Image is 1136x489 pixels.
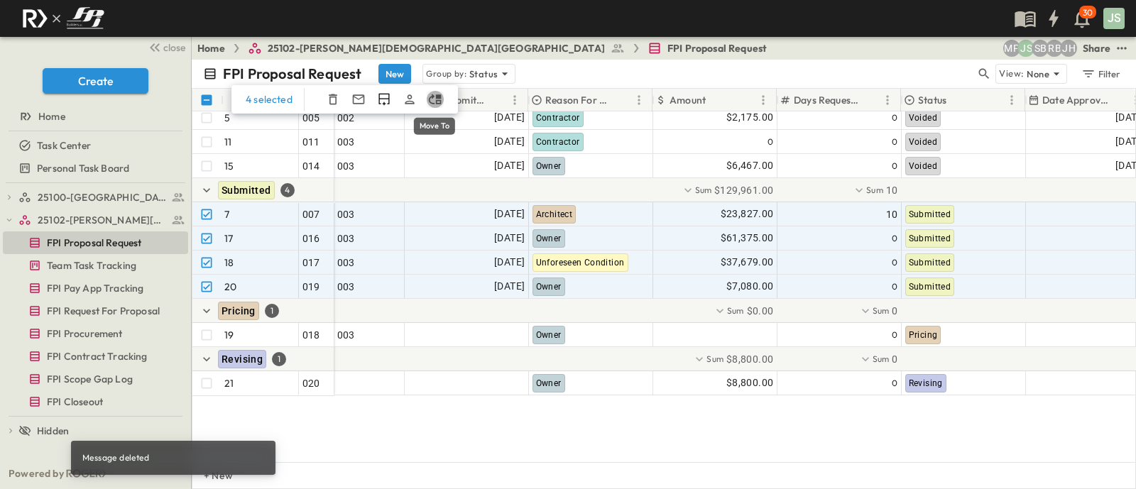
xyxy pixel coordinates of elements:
[3,231,188,254] div: FPI Proposal Requesttest
[999,66,1024,82] p: View:
[376,91,393,108] button: Duplicate Row(s)
[38,190,168,204] span: 25100-Vanguard Prep School
[337,135,355,149] span: 003
[726,375,774,391] span: $8,800.00
[427,91,444,108] button: Move To
[781,373,898,393] div: 0
[892,304,897,318] span: 0
[1042,93,1109,107] p: Date Approved
[224,111,230,125] p: 5
[469,67,498,81] p: Status
[755,92,772,109] button: Menu
[892,352,897,366] span: 0
[886,207,898,221] span: 10
[918,93,946,107] p: Status
[401,91,418,108] button: Assign Owner
[47,304,160,318] span: FPI Request For Proposal
[3,392,185,412] a: FPI Closeout
[1112,92,1127,108] button: Sort
[1083,7,1093,18] p: 30
[873,304,890,317] p: Sum
[670,93,706,107] p: Amount
[615,92,630,108] button: Sort
[280,183,295,197] div: 4
[714,183,773,197] span: $129,961.00
[47,372,133,386] span: FPI Scope Gap Log
[1003,92,1020,109] button: Menu
[536,161,562,171] span: Owner
[781,229,898,248] div: 0
[863,92,879,108] button: Sort
[536,378,562,388] span: Owner
[494,278,525,295] span: [DATE]
[197,41,225,55] a: Home
[1060,40,1077,57] div: Jose Hurtado (jhurtado@fpibuilders.com)
[886,183,898,197] span: 10
[536,233,562,243] span: Owner
[536,137,580,147] span: Contractor
[222,305,256,317] span: Pricing
[1032,40,1049,57] div: Sterling Barnett (sterling@fpibuilders.com)
[43,68,148,94] button: Create
[506,92,523,109] button: Menu
[781,325,898,345] div: 0
[494,158,525,174] span: [DATE]
[3,390,188,413] div: FPI Closeouttest
[721,254,774,270] span: $37,679.00
[630,92,648,109] button: Menu
[224,280,236,294] p: 20
[246,92,293,106] p: 4 selected
[1027,67,1049,81] p: None
[536,330,562,340] span: Owner
[3,368,188,390] div: FPI Scope Gap Logtest
[3,300,188,322] div: FPI Request For Proposaltest
[163,40,185,55] span: close
[224,328,234,342] p: 19
[781,108,898,128] div: 0
[47,236,141,250] span: FPI Proposal Request
[3,301,185,321] a: FPI Request For Proposal
[337,159,355,173] span: 003
[224,135,231,149] p: 11
[909,258,951,268] span: Submitted
[879,92,896,109] button: Menu
[272,352,286,366] div: 1
[337,207,355,221] span: 003
[909,113,937,123] span: Voided
[3,278,185,298] a: FPI Pay App Tracking
[37,138,91,153] span: Task Center
[1081,66,1121,82] div: Filter
[3,106,185,126] a: Home
[197,41,775,55] nav: breadcrumbs
[909,282,951,292] span: Submitted
[17,4,109,33] img: c8d7d1ed905e502e8f77bf7063faec64e13b34fdb1f2bdd94b0e311fc34f8000.png
[648,41,767,55] a: FPI Proposal Request
[3,324,185,344] a: FPI Procurement
[781,132,898,152] div: 0
[224,256,234,270] p: 18
[747,304,774,318] span: $0.00
[3,186,188,209] div: 25100-Vanguard Prep Schooltest
[223,64,361,84] p: FPI Proposal Request
[3,209,188,231] div: 25102-Christ The Redeemer Anglican Churchtest
[709,92,724,108] button: Sort
[82,445,149,471] div: Message deleted
[781,156,898,176] div: 0
[224,231,233,246] p: 17
[909,378,943,388] span: Revising
[3,158,185,178] a: Personal Task Board
[3,157,188,180] div: Personal Task Boardtest
[1017,40,1034,57] div: Jesse Sullivan (jsullivan@fpibuilders.com)
[873,353,890,365] p: Sum
[18,187,185,207] a: 25100-Vanguard Prep School
[143,37,188,57] button: close
[248,41,625,55] a: 25102-[PERSON_NAME][DEMOGRAPHIC_DATA][GEOGRAPHIC_DATA]
[3,256,185,275] a: Team Task Tracking
[654,131,777,153] div: 0
[265,304,279,318] div: 1
[536,209,573,219] span: Architect
[337,280,355,294] span: 003
[337,328,355,342] span: 003
[726,109,774,126] span: $2,175.00
[268,41,605,55] span: 25102-[PERSON_NAME][DEMOGRAPHIC_DATA][GEOGRAPHIC_DATA]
